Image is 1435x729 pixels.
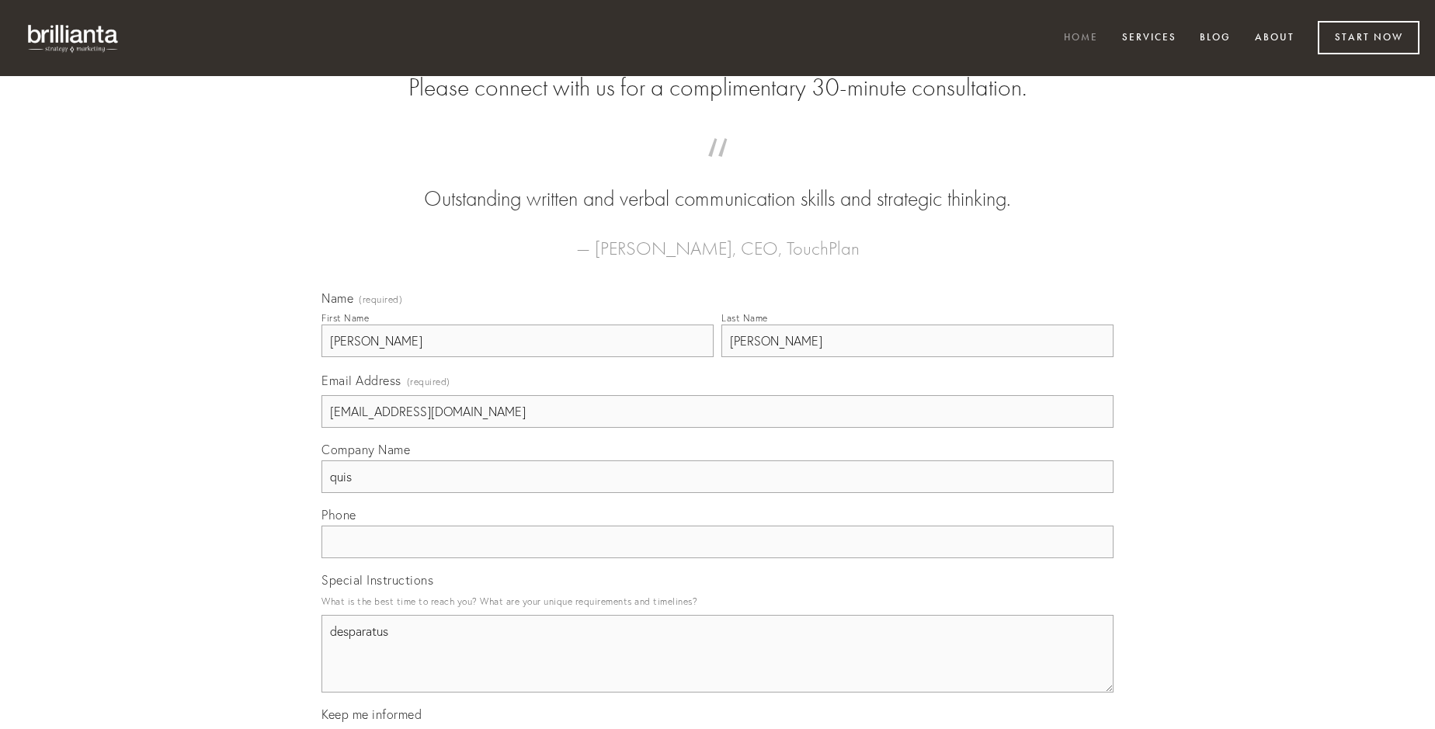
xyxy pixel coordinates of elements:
[321,442,410,457] span: Company Name
[16,16,132,61] img: brillianta - research, strategy, marketing
[1112,26,1187,51] a: Services
[321,312,369,324] div: First Name
[346,214,1089,264] figcaption: — [PERSON_NAME], CEO, TouchPlan
[346,154,1089,184] span: “
[1054,26,1108,51] a: Home
[359,295,402,304] span: (required)
[321,615,1114,693] textarea: desparatus
[321,373,401,388] span: Email Address
[1245,26,1305,51] a: About
[407,371,450,392] span: (required)
[721,312,768,324] div: Last Name
[321,591,1114,612] p: What is the best time to reach you? What are your unique requirements and timelines?
[321,706,422,722] span: Keep me informed
[321,507,356,522] span: Phone
[321,73,1114,102] h2: Please connect with us for a complimentary 30-minute consultation.
[1190,26,1241,51] a: Blog
[321,572,433,588] span: Special Instructions
[1318,21,1419,54] a: Start Now
[346,154,1089,214] blockquote: Outstanding written and verbal communication skills and strategic thinking.
[321,290,353,306] span: Name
